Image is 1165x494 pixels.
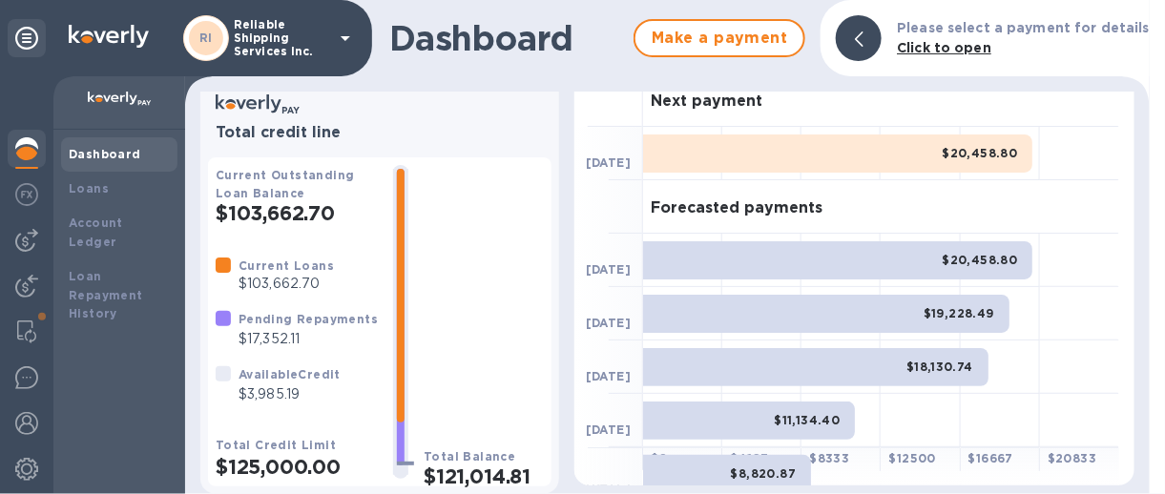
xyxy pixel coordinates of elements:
h3: Next payment [651,93,762,111]
b: Loan Repayment History [69,269,143,321]
b: $8,820.87 [730,466,796,481]
b: Pending Repayments [239,312,378,326]
p: $3,985.19 [239,384,341,404]
h3: Forecasted payments [651,199,822,217]
b: Total Credit Limit [216,438,336,452]
b: $ 8333 [809,451,849,465]
b: Current Outstanding Loan Balance [216,168,355,200]
b: Loans [69,181,109,196]
span: Make a payment [651,27,788,50]
b: $19,228.49 [924,306,994,320]
b: Account Ledger [69,216,123,249]
b: [DATE] [586,316,631,330]
b: $ 12500 [888,451,935,465]
b: [DATE] [586,422,631,437]
h3: Total credit line [216,124,544,142]
b: [DATE] [586,262,631,277]
h2: $103,662.70 [216,201,378,225]
b: $20,458.80 [942,253,1017,267]
b: [DATE] [586,155,631,170]
b: $20,458.80 [942,146,1017,160]
b: Click to open [897,40,991,55]
h2: $121,014.81 [424,464,544,488]
b: Total Balance [424,449,515,463]
b: Available Credit [239,367,341,381]
b: $ 20833 [1048,451,1096,465]
b: $ 16667 [968,451,1013,465]
b: $11,134.40 [774,413,840,427]
h2: $125,000.00 [216,455,378,479]
button: Make a payment [634,19,805,57]
h1: Dashboard [389,18,624,58]
img: Foreign exchange [15,183,38,206]
b: [DATE] [586,369,631,383]
p: $103,662.70 [239,274,334,294]
b: RI [199,31,213,45]
b: $ 4167 [730,451,768,465]
p: $17,352.11 [239,329,378,349]
b: Dashboard [69,147,141,161]
b: Please select a payment for details [897,20,1150,35]
b: $ 0 [651,451,668,465]
p: Reliable Shipping Services Inc. [234,18,329,58]
div: Unpin categories [8,19,46,57]
b: $18,130.74 [906,360,973,374]
b: Current Loans [239,258,334,273]
img: Logo [69,25,149,48]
